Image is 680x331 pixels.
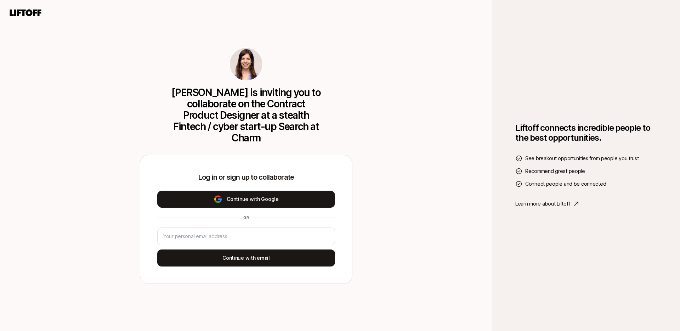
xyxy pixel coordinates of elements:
p: Log in or sign up to collaborate [157,172,335,182]
h1: Liftoff connects incredible people to the best opportunities. [515,123,657,143]
div: or [240,215,252,220]
p: Learn more about Liftoff [515,200,570,208]
span: See breakout opportunities from people you trust [525,154,639,163]
img: 078aaabc_77bf_4f62_99c8_43516fd9b0fa.jpg [230,48,262,80]
button: Continue with Google [157,191,335,208]
span: Connect people and be connected [525,180,606,188]
a: Learn more about Liftoff [515,200,657,208]
input: Your personal email address [163,232,326,241]
p: [PERSON_NAME] is inviting you to collaborate on the Contract Product Designer at a stealth Fintec... [169,87,323,144]
button: Continue with email [157,249,335,267]
img: google-logo [214,195,222,203]
span: Recommend great people [525,167,585,175]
